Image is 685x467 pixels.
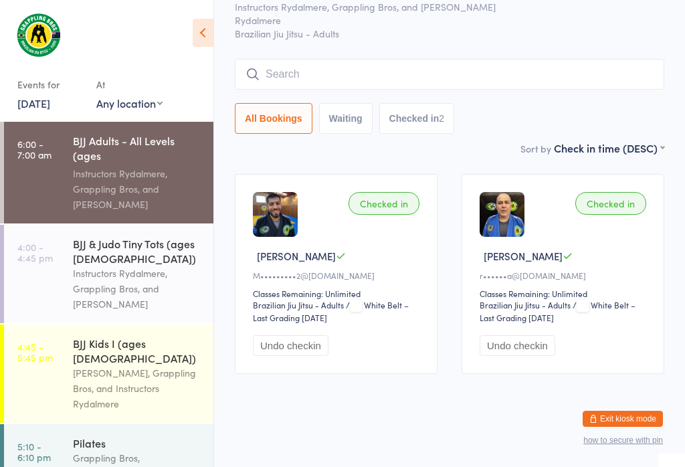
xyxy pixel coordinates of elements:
[96,74,163,96] div: At
[575,192,646,215] div: Checked in
[17,138,52,160] time: 6:00 - 7:00 am
[73,336,202,365] div: BJJ Kids I (ages [DEMOGRAPHIC_DATA])
[480,299,571,310] div: Brazilian Jiu Jitsu - Adults
[583,436,663,445] button: how to secure with pin
[235,27,664,40] span: Brazilian Jiu Jitsu - Adults
[484,249,563,263] span: [PERSON_NAME]
[480,288,650,299] div: Classes Remaining: Unlimited
[554,141,664,155] div: Check in time (DESC)
[235,13,644,27] span: Rydalmere
[583,411,663,427] button: Exit kiosk mode
[253,288,423,299] div: Classes Remaining: Unlimited
[73,166,202,212] div: Instructors Rydalmere, Grappling Bros, and [PERSON_NAME]
[253,335,328,356] button: Undo checkin
[480,192,524,237] img: image1702580857.png
[439,113,444,124] div: 2
[73,436,202,450] div: Pilates
[17,74,83,96] div: Events for
[73,236,202,266] div: BJJ & Judo Tiny Tots (ages [DEMOGRAPHIC_DATA])
[480,270,650,281] div: r••••••a@[DOMAIN_NAME]
[17,96,50,110] a: [DATE]
[17,441,51,462] time: 5:10 - 6:10 pm
[349,192,419,215] div: Checked in
[480,335,555,356] button: Undo checkin
[73,133,202,166] div: BJJ Adults - All Levels (ages [DEMOGRAPHIC_DATA]+)
[253,192,298,237] img: image1757714914.png
[235,103,312,134] button: All Bookings
[379,103,455,134] button: Checked in2
[73,365,202,411] div: [PERSON_NAME], Grappling Bros, and Instructors Rydalmere
[253,270,423,281] div: M•••••••••2@[DOMAIN_NAME]
[257,249,336,263] span: [PERSON_NAME]
[13,10,64,60] img: Grappling Bros Rydalmere
[73,266,202,312] div: Instructors Rydalmere, Grappling Bros, and [PERSON_NAME]
[235,59,664,90] input: Search
[520,142,551,155] label: Sort by
[253,299,344,310] div: Brazilian Jiu Jitsu - Adults
[4,122,213,223] a: 6:00 -7:00 amBJJ Adults - All Levels (ages [DEMOGRAPHIC_DATA]+)Instructors Rydalmere, Grappling B...
[17,242,53,263] time: 4:00 - 4:45 pm
[96,96,163,110] div: Any location
[319,103,373,134] button: Waiting
[17,341,53,363] time: 4:45 - 5:45 pm
[4,225,213,323] a: 4:00 -4:45 pmBJJ & Judo Tiny Tots (ages [DEMOGRAPHIC_DATA])Instructors Rydalmere, Grappling Bros,...
[4,324,213,423] a: 4:45 -5:45 pmBJJ Kids I (ages [DEMOGRAPHIC_DATA])[PERSON_NAME], Grappling Bros, and Instructors R...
